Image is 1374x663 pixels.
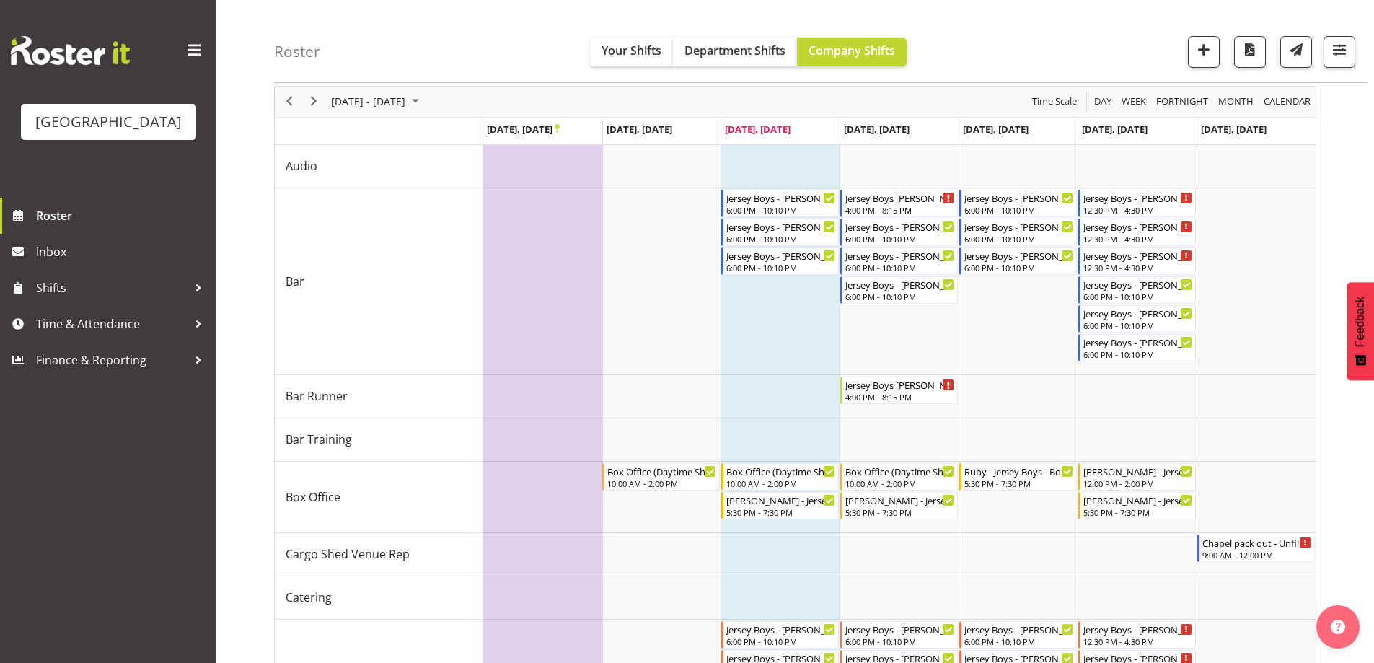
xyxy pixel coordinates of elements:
[840,377,958,404] div: Bar Runner"s event - Jersey Boys Trevelyan's Pre Show Event - Unfilled Begin From Thursday, Septe...
[590,38,673,66] button: Your Shifts
[959,219,1077,246] div: Bar"s event - Jersey Boys - Valerie Donaldson Begin From Friday, September 26, 2025 at 6:00:00 PM...
[726,478,835,489] div: 10:00 AM - 2:00 PM
[1188,36,1220,68] button: Add a new shift
[602,463,720,491] div: Box Office"s event - Box Office (Daytime Shifts) - Wendy Auld Begin From Tuesday, September 23, 2...
[1120,92,1148,110] span: Week
[845,636,954,647] div: 6:00 PM - 10:10 PM
[684,43,785,58] span: Department Shifts
[844,123,910,136] span: [DATE], [DATE]
[1078,190,1196,217] div: Bar"s event - Jersey Boys - Aiddie Carnihan Begin From Saturday, September 27, 2025 at 12:30:00 P...
[1155,92,1210,110] span: Fortnight
[673,38,797,66] button: Department Shifts
[1217,92,1255,110] span: Month
[286,431,352,448] span: Bar Training
[721,190,839,217] div: Bar"s event - Jersey Boys - Chris Darlington Begin From Wednesday, September 24, 2025 at 6:00:00 ...
[726,233,835,245] div: 6:00 PM - 10:10 PM
[726,493,835,507] div: [PERSON_NAME] - Jersey Boys - Box Office - [PERSON_NAME]
[1092,92,1114,110] button: Timeline Day
[721,621,839,649] div: Door"s event - Jersey Boys - Caro Richards Begin From Wednesday, September 24, 2025 at 6:00:00 PM...
[274,43,320,60] h4: Roster
[1234,36,1266,68] button: Download a PDF of the roster according to the set date range.
[329,92,426,110] button: September 2025
[797,38,907,66] button: Company Shifts
[1154,92,1211,110] button: Fortnight
[330,92,407,110] span: [DATE] - [DATE]
[36,313,188,335] span: Time & Attendance
[721,219,839,246] div: Bar"s event - Jersey Boys - Dominique Vogler Begin From Wednesday, September 24, 2025 at 6:00:00 ...
[1262,92,1312,110] span: calendar
[36,241,209,263] span: Inbox
[845,506,954,518] div: 5:30 PM - 7:30 PM
[1030,92,1080,110] button: Time Scale
[1083,622,1192,636] div: Jersey Boys - [PERSON_NAME]
[721,492,839,519] div: Box Office"s event - Valerie - Jersey Boys - Box Office - Valerie Donaldson Begin From Wednesday,...
[1083,233,1192,245] div: 12:30 PM - 4:30 PM
[1202,549,1311,561] div: 9:00 AM - 12:00 PM
[11,36,130,65] img: Rosterit website logo
[607,464,716,478] div: Box Office (Daytime Shifts) - [PERSON_NAME]
[304,92,324,110] button: Next
[721,247,839,275] div: Bar"s event - Jersey Boys - Aaron Smart Begin From Wednesday, September 24, 2025 at 6:00:00 PM GM...
[1280,36,1312,68] button: Send a list of all shifts for the selected filtered period to all rostered employees.
[1082,123,1148,136] span: [DATE], [DATE]
[959,247,1077,275] div: Bar"s event - Jersey Boys - Robin Hendriks Begin From Friday, September 26, 2025 at 6:00:00 PM GM...
[275,576,483,620] td: Catering resource
[1083,277,1192,291] div: Jersey Boys - [PERSON_NAME]
[964,190,1073,205] div: Jersey Boys - [PERSON_NAME]
[845,464,954,478] div: Box Office (Daytime Shifts) - [PERSON_NAME]
[845,478,954,489] div: 10:00 AM - 2:00 PM
[725,123,791,136] span: [DATE], [DATE]
[1083,320,1192,331] div: 6:00 PM - 10:10 PM
[1083,636,1192,647] div: 12:30 PM - 4:30 PM
[286,545,410,563] span: Cargo Shed Venue Rep
[607,123,672,136] span: [DATE], [DATE]
[275,145,483,188] td: Audio resource
[726,622,835,636] div: Jersey Boys - [PERSON_NAME]
[726,219,835,234] div: Jersey Boys - [PERSON_NAME]
[964,219,1073,234] div: Jersey Boys - [PERSON_NAME]
[840,492,958,519] div: Box Office"s event - Bobby-Lea - Jersey Boys - Box Office - Bobby-Lea Awhina Cassidy Begin From T...
[1078,247,1196,275] div: Bar"s event - Jersey Boys - Kelly Shepherd Begin From Saturday, September 27, 2025 at 12:30:00 PM...
[1078,334,1196,361] div: Bar"s event - Jersey Boys - Robin Hendriks Begin From Saturday, September 27, 2025 at 6:00:00 PM ...
[964,204,1073,216] div: 6:00 PM - 10:10 PM
[301,87,326,117] div: next period
[964,636,1073,647] div: 6:00 PM - 10:10 PM
[845,493,954,507] div: [PERSON_NAME] - Jersey Boys - Box Office - [PERSON_NAME] Awhina [PERSON_NAME]
[845,190,954,205] div: Jersey Boys [PERSON_NAME]'s Pre Show Event - Unfilled
[280,92,299,110] button: Previous
[286,157,317,175] span: Audio
[840,463,958,491] div: Box Office"s event - Box Office (Daytime Shifts) - Wendy Auld Begin From Thursday, September 25, ...
[964,233,1073,245] div: 6:00 PM - 10:10 PM
[1083,219,1192,234] div: Jersey Boys - [PERSON_NAME]
[286,387,348,405] span: Bar Runner
[1083,348,1192,360] div: 6:00 PM - 10:10 PM
[845,204,954,216] div: 4:00 PM - 8:15 PM
[840,276,958,304] div: Bar"s event - Jersey Boys - Kelly Shepherd Begin From Thursday, September 25, 2025 at 6:00:00 PM ...
[726,636,835,647] div: 6:00 PM - 10:10 PM
[1324,36,1355,68] button: Filter Shifts
[36,205,209,227] span: Roster
[964,478,1073,489] div: 5:30 PM - 7:30 PM
[286,273,304,290] span: Bar
[840,621,958,649] div: Door"s event - Jersey Boys - Jacinta Derriman Begin From Thursday, September 25, 2025 at 6:00:00 ...
[726,248,835,263] div: Jersey Boys - [PERSON_NAME]
[1202,535,1311,550] div: Chapel pack out - Unfilled
[275,533,483,576] td: Cargo Shed Venue Rep resource
[1083,335,1192,349] div: Jersey Boys - [PERSON_NAME]
[959,190,1077,217] div: Bar"s event - Jersey Boys - Chris Darlington Begin From Friday, September 26, 2025 at 6:00:00 PM ...
[1083,291,1192,302] div: 6:00 PM - 10:10 PM
[726,464,835,478] div: Box Office (Daytime Shifts) - [PERSON_NAME]
[487,123,560,136] span: [DATE], [DATE]
[602,43,661,58] span: Your Shifts
[1078,219,1196,246] div: Bar"s event - Jersey Boys - Dominique Vogler Begin From Saturday, September 27, 2025 at 12:30:00 ...
[1083,190,1192,205] div: Jersey Boys - [PERSON_NAME]
[840,247,958,275] div: Bar"s event - Jersey Boys - Dominique Vogler Begin From Thursday, September 25, 2025 at 6:00:00 P...
[1261,92,1313,110] button: Month
[275,462,483,533] td: Box Office resource
[726,190,835,205] div: Jersey Boys - [PERSON_NAME]
[1083,493,1192,507] div: [PERSON_NAME] - Jersey Boys - Box Office - [PERSON_NAME]
[1083,506,1192,518] div: 5:30 PM - 7:30 PM
[726,506,835,518] div: 5:30 PM - 7:30 PM
[964,248,1073,263] div: Jersey Boys - [PERSON_NAME]
[1083,262,1192,273] div: 12:30 PM - 4:30 PM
